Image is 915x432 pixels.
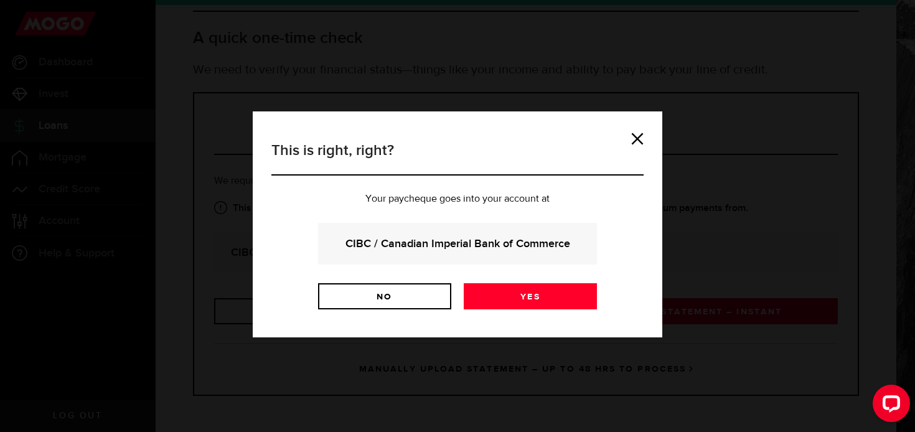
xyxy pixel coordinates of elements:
h3: This is right, right? [271,139,644,176]
a: No [318,283,451,309]
strong: CIBC / Canadian Imperial Bank of Commerce [335,235,580,252]
p: Your paycheque goes into your account at [271,194,644,204]
iframe: LiveChat chat widget [863,380,915,432]
a: Yes [464,283,597,309]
